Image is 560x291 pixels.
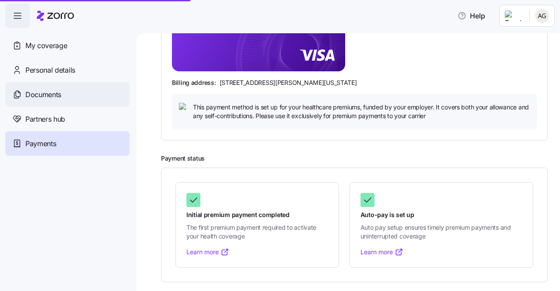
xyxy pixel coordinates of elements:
span: Auto-pay is set up [360,210,522,219]
span: Payments [25,138,56,149]
span: [STREET_ADDRESS][PERSON_NAME][US_STATE] [220,78,357,87]
span: Personal details [25,65,75,76]
a: Partners hub [5,107,129,131]
span: Initial premium payment completed [186,210,328,219]
span: My coverage [25,40,67,51]
span: Help [458,11,485,21]
img: icon bulb [179,103,189,113]
span: Partners hub [25,114,65,125]
img: Employer logo [505,11,522,21]
a: Learn more [360,248,403,256]
a: Personal details [5,58,129,82]
a: Documents [5,82,129,107]
img: e3671c6f8045ed10c9a2f8991bd12b21 [535,9,549,23]
button: Help [451,7,492,25]
span: Billing address: [172,78,216,87]
a: Learn more [186,248,229,256]
span: This payment method is set up for your healthcare premiums, funded by your employer. It covers bo... [193,103,530,121]
a: Payments [5,131,129,156]
span: Auto pay setup ensures timely premium payments and uninterrupted coverage [360,223,522,241]
a: My coverage [5,33,129,58]
h2: Payment status [161,154,548,163]
span: The first premium payment required to activate your health coverage [186,223,328,241]
span: Documents [25,89,61,100]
